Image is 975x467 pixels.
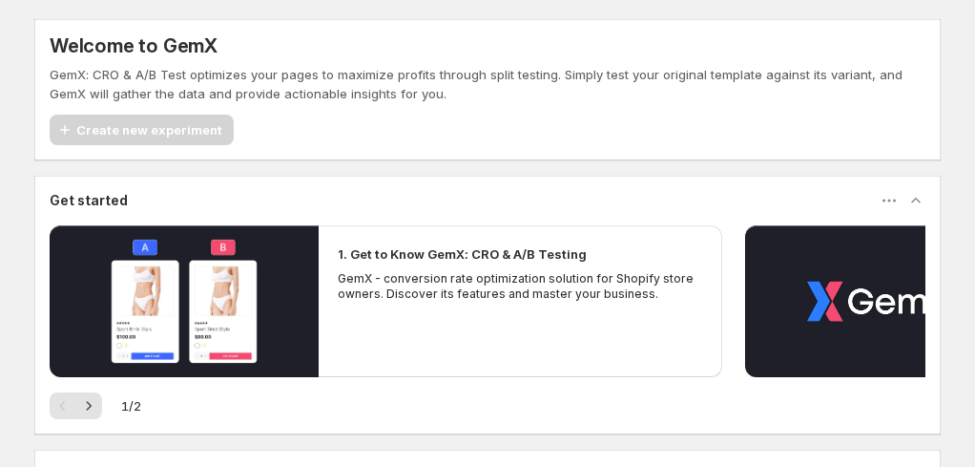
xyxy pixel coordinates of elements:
h3: Get started [50,191,128,210]
h2: 1. Get to Know GemX: CRO & A/B Testing [338,244,587,264]
h5: Welcome to GemX [50,34,925,57]
span: 1 / 2 [121,396,141,415]
p: GemX: CRO & A/B Test optimizes your pages to maximize profits through split testing. Simply test ... [50,65,925,103]
p: GemX - conversion rate optimization solution for Shopify store owners. Discover its features and ... [338,271,703,302]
